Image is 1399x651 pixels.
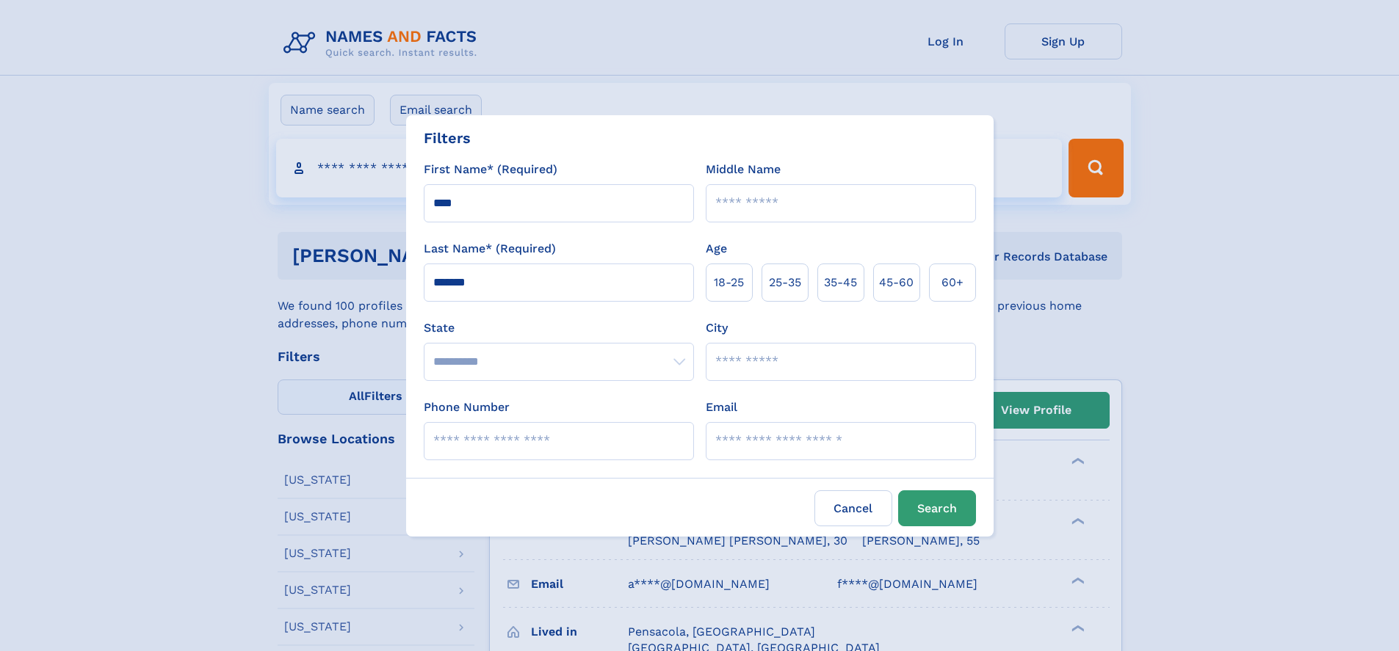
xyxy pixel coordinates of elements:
label: State [424,319,694,337]
label: First Name* (Required) [424,161,557,178]
span: 35‑45 [824,274,857,291]
label: Cancel [814,490,892,526]
label: City [706,319,728,337]
span: 25‑35 [769,274,801,291]
label: Last Name* (Required) [424,240,556,258]
button: Search [898,490,976,526]
label: Middle Name [706,161,781,178]
span: 18‑25 [714,274,744,291]
label: Age [706,240,727,258]
div: Filters [424,127,471,149]
label: Phone Number [424,399,510,416]
span: 45‑60 [879,274,914,291]
label: Email [706,399,737,416]
span: 60+ [941,274,964,291]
